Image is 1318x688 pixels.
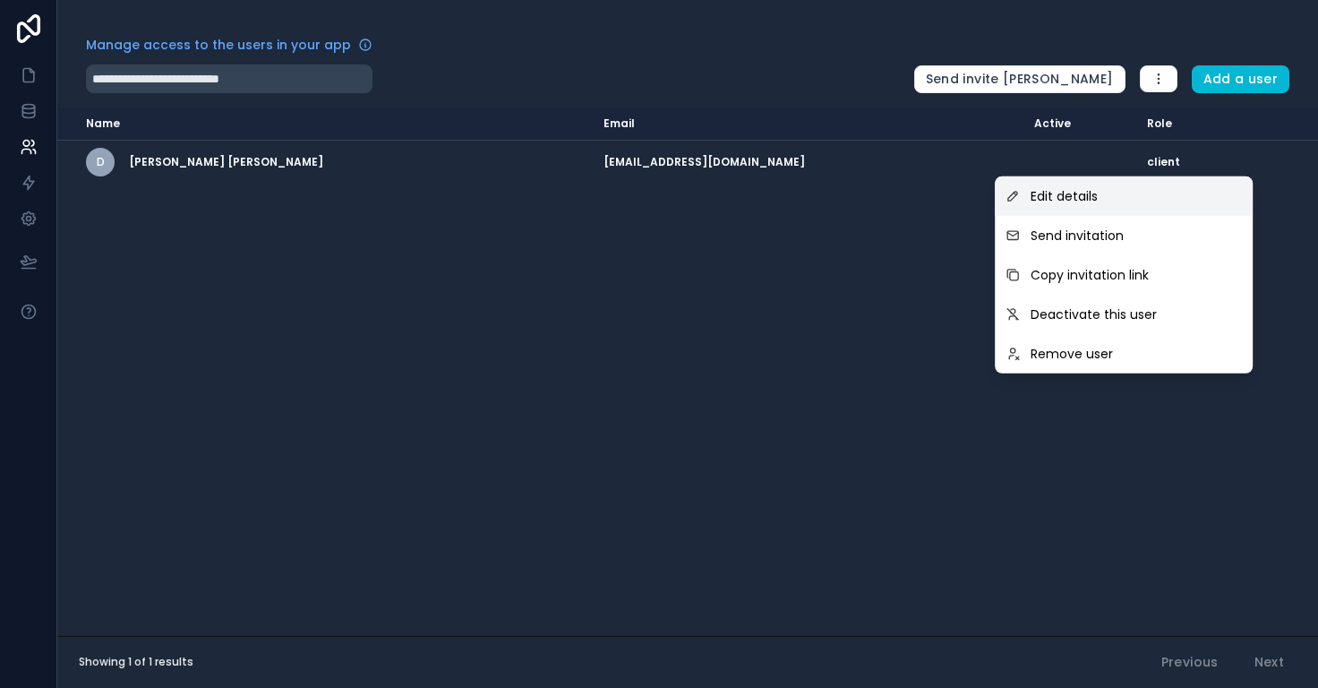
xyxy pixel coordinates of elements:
iframe: Spotlight [2,86,34,118]
span: [PERSON_NAME] [PERSON_NAME] [129,155,323,169]
span: Manage access to the users in your app [86,36,351,54]
span: Remove user [1031,345,1113,363]
span: Showing 1 of 1 results [79,655,193,669]
button: Send invite [PERSON_NAME] [914,65,1125,94]
div: scrollable content [57,107,1318,636]
td: [EMAIL_ADDRESS][DOMAIN_NAME] [593,141,1024,185]
span: D [97,155,105,169]
button: Copy invitation link [995,255,1253,295]
span: Copy invitation link [1031,266,1149,284]
th: Role [1136,107,1242,141]
a: Remove user [995,334,1253,374]
a: Manage access to the users in your app [86,36,372,54]
button: Add a user [1192,65,1290,94]
a: Edit details [995,176,1253,216]
span: Edit details [1031,187,1098,205]
th: Email [593,107,1024,141]
th: Active [1023,107,1136,141]
span: client [1147,155,1180,169]
span: Send invitation [1031,227,1124,245]
th: Name [57,107,593,141]
a: Deactivate this user [995,295,1253,334]
button: Send invitation [995,216,1253,255]
span: Deactivate this user [1031,305,1157,323]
